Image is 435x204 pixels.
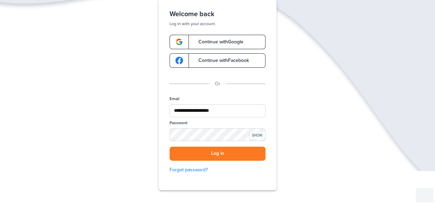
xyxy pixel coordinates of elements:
[170,104,265,117] input: Email
[416,188,433,202] img: Back to Top
[215,80,220,88] p: Or
[170,120,187,126] label: Password
[192,40,243,44] span: Continue with Google
[170,21,265,26] p: Log in with your account.
[170,166,265,174] a: Forgot password?
[175,57,183,64] img: google-logo
[170,128,265,141] input: Password
[170,53,265,68] a: google-logoContinue withFacebook
[192,58,249,63] span: Continue with Facebook
[170,35,265,49] a: google-logoContinue withGoogle
[170,96,180,102] label: Email
[170,147,265,161] button: Log in
[170,10,265,18] h1: Welcome back
[249,132,264,139] div: SHOW
[416,188,433,202] div: Scroll Back to Top
[175,38,183,46] img: google-logo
